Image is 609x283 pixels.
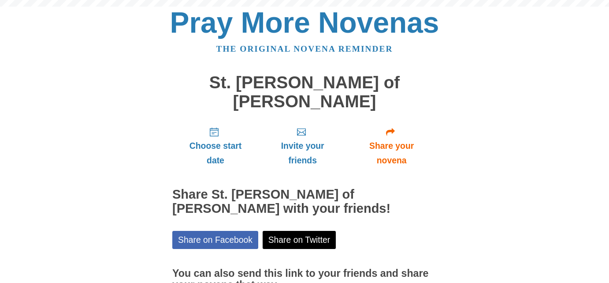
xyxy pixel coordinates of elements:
a: Share on Facebook [172,231,258,249]
a: Pray More Novenas [170,6,439,39]
h2: Share St. [PERSON_NAME] of [PERSON_NAME] with your friends! [172,188,437,216]
span: Choose start date [181,139,250,168]
a: Share your novena [346,120,437,172]
a: Choose start date [172,120,259,172]
a: Invite your friends [259,120,346,172]
span: Share your novena [355,139,428,168]
span: Invite your friends [267,139,338,168]
a: The original novena reminder [216,44,393,53]
a: Share on Twitter [263,231,336,249]
h1: St. [PERSON_NAME] of [PERSON_NAME] [172,73,437,111]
